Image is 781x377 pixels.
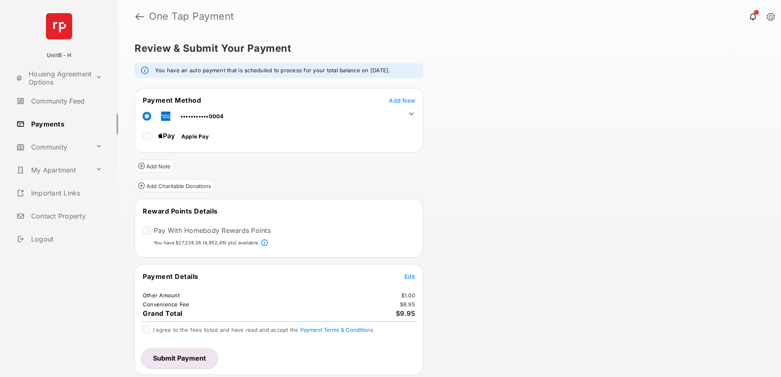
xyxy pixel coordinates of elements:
[300,326,373,333] button: I agree to the fees listed and have read and accept the
[135,179,215,192] button: Add Charitable Donations
[143,309,183,317] span: Grand Total
[13,206,118,226] a: Contact Property
[181,133,209,140] span: Apple Pay
[47,51,71,60] p: UnitB - H
[400,301,416,308] td: $8.95
[404,272,415,280] button: Edit
[154,239,258,246] p: You have $27,238.26 (4,952,410 pts) available
[143,272,199,280] span: Payment Details
[46,13,72,39] img: svg+xml;base64,PHN2ZyB4bWxucz0iaHR0cDovL3d3dy53My5vcmcvMjAwMC9zdmciIHdpZHRoPSI2NCIgaGVpZ2h0PSI2NC...
[13,114,118,134] a: Payments
[155,67,390,75] em: You have an auto payment that is scheduled to process for your total balance on [DATE].
[142,348,217,368] button: Submit Payment
[13,91,118,111] a: Community Feed
[389,97,415,104] span: Add New
[13,137,92,157] a: Community
[142,301,190,308] td: Convenience Fee
[135,159,174,172] button: Add Note
[143,207,218,215] span: Reward Points Details
[180,113,224,120] span: •••••••••••0004
[135,44,758,53] h5: Review & Submit Your Payment
[13,183,105,203] a: Important Links
[396,309,416,317] span: $9.95
[401,292,416,299] td: $1.00
[404,273,415,280] span: Edit
[143,96,201,104] span: Payment Method
[153,326,373,333] span: I agree to the fees listed and have read and accept the
[149,11,234,21] strong: One Tap Payment
[13,160,92,180] a: My Apartment
[13,68,92,88] a: Housing Agreement Options
[154,226,271,234] label: Pay With Homebody Rewards Points
[389,96,415,104] button: Add New
[142,292,180,299] td: Other Amount
[13,229,118,249] a: Logout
